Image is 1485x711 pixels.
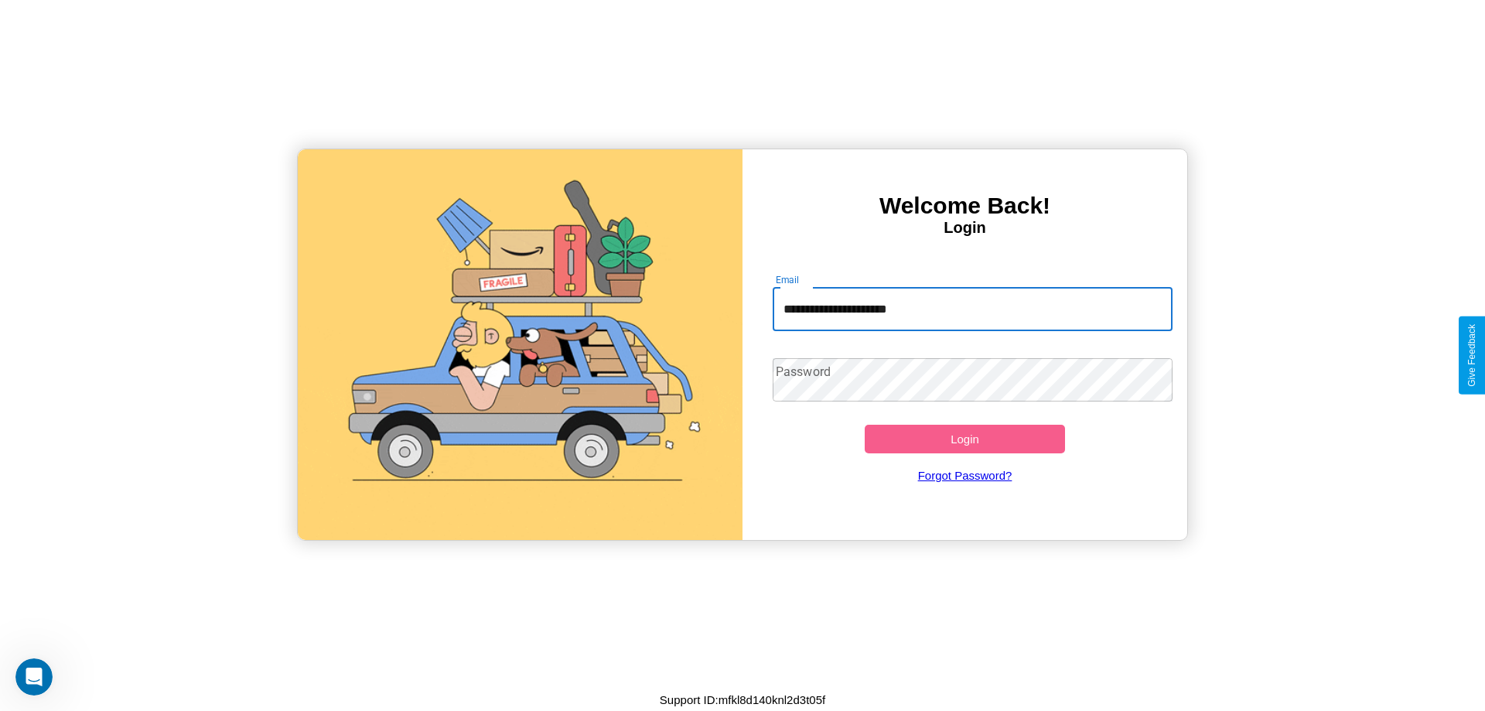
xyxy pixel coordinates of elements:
[15,658,53,696] iframe: Intercom live chat
[742,219,1187,237] h4: Login
[742,193,1187,219] h3: Welcome Back!
[776,273,800,286] label: Email
[865,425,1065,453] button: Login
[1466,324,1477,387] div: Give Feedback
[298,149,742,540] img: gif
[765,453,1166,497] a: Forgot Password?
[660,689,825,710] p: Support ID: mfkl8d140knl2d3t05f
